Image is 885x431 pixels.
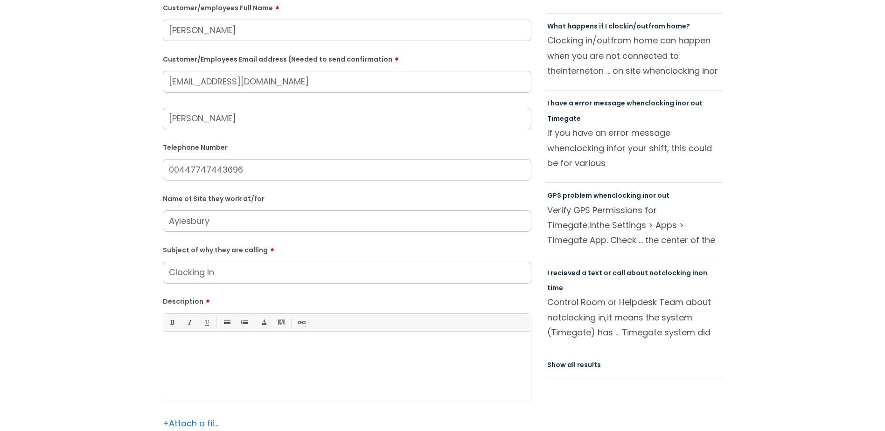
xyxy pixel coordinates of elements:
[662,268,691,278] span: clocking
[547,360,601,369] a: Show all results
[547,203,721,248] p: Verify GPS Permissions for Timegate: the Settings > Apps > Timegate App. Check ... the center of ...
[163,108,531,129] input: Your Name
[547,98,703,123] a: I have a error message whenclocking inor out Timegate
[676,98,682,108] span: in
[163,71,531,92] input: Email
[258,317,270,328] a: Font Color
[665,65,700,76] span: clocking
[163,416,219,431] div: Attach a file
[598,312,607,323] span: in,
[585,35,611,46] span: in/out
[183,317,195,328] a: Italic (Ctrl-I)
[166,317,178,328] a: Bold (Ctrl-B)
[201,317,212,328] a: Underline(Ctrl-U)
[163,294,531,306] label: Description
[547,35,583,46] span: Clocking
[547,295,721,340] p: Control Room or Helpdesk Team about not it means the system (Timegate) has ... Timegate system di...
[547,191,669,200] a: GPS problem whenclocking inor out
[642,191,648,200] span: in
[547,268,707,292] a: I recieved a text or call about notclocking inon time
[275,317,287,328] a: Back Color
[561,65,593,76] span: internet
[547,125,721,170] p: If you have an error message when for your shift, this could be for various
[163,1,531,12] label: Customer/employees Full Name
[295,317,307,328] a: Link
[645,98,674,108] span: clocking
[612,191,641,200] span: clocking
[163,243,531,254] label: Subject of why they are calling
[692,268,698,278] span: in
[627,21,648,31] span: in/out
[163,52,531,63] label: Customer/Employees Email address (Needed to send confirmation
[606,142,613,154] span: in
[570,142,604,154] span: clocking
[221,317,232,328] a: • Unordered List (Ctrl-Shift-7)
[702,65,709,76] span: in
[547,33,721,78] p: from home can happen when you are not connected to the on ... on site when or out. If you are and...
[589,219,596,231] span: In
[547,21,690,31] a: What happens if I clockin/outfrom home?
[561,312,596,323] span: clocking
[163,193,531,203] label: Name of Site they work at/for
[238,317,250,328] a: 1. Ordered List (Ctrl-Shift-8)
[163,142,531,152] label: Telephone Number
